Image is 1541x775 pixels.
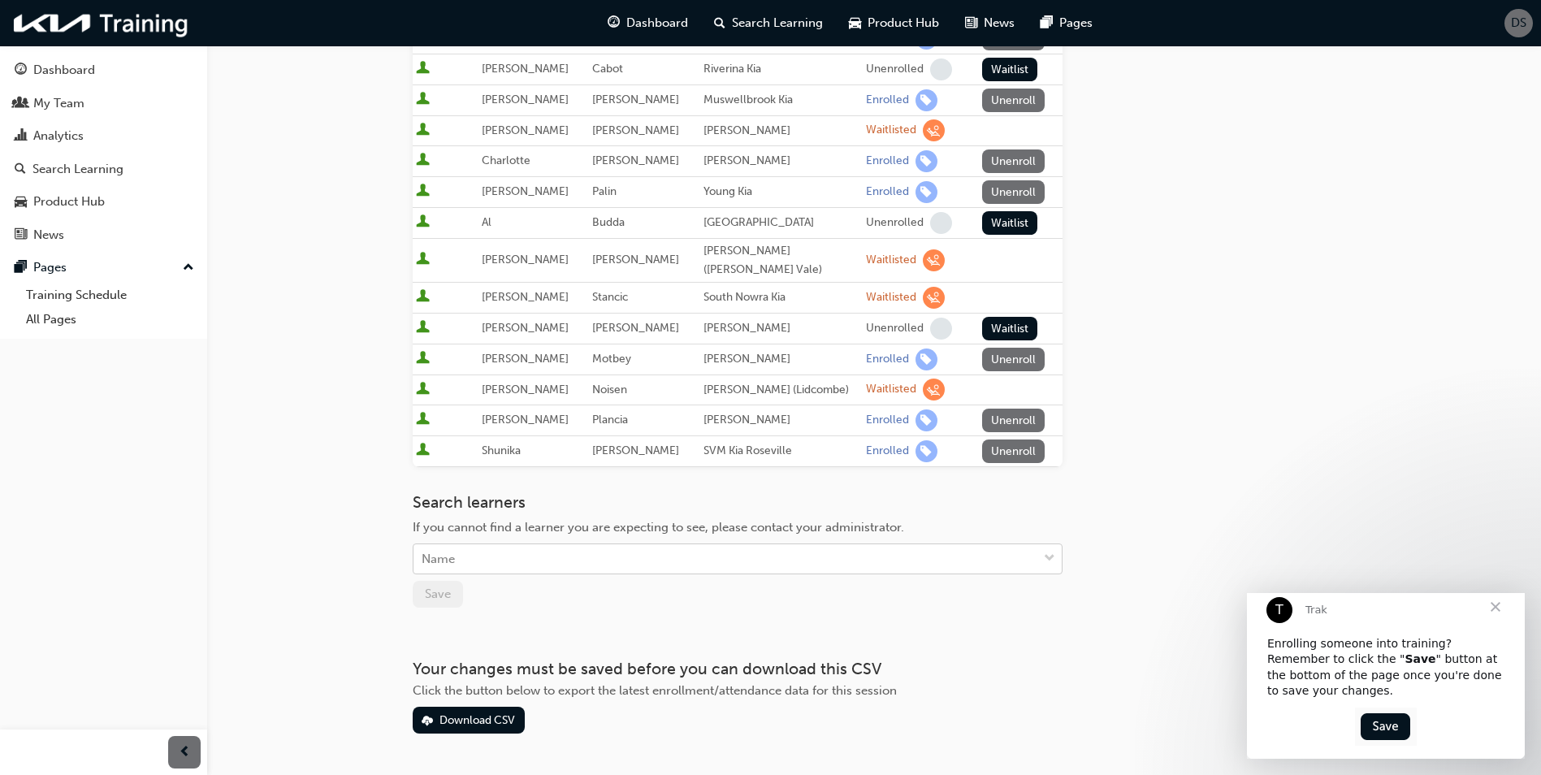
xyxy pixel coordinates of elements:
span: User is active [416,153,430,169]
span: Shunika [482,444,521,457]
span: learningRecordVerb_WAITLIST-icon [923,249,945,271]
span: [PERSON_NAME] [482,253,569,266]
span: [PERSON_NAME] [592,444,679,457]
span: learningRecordVerb_WAITLIST-icon [923,119,945,141]
h3: Your changes must be saved before you can download this CSV [413,660,1063,678]
div: Young Kia [703,183,859,201]
span: news-icon [965,13,977,33]
div: [PERSON_NAME] ([PERSON_NAME] Vale) [703,242,859,279]
a: Training Schedule [19,283,201,308]
div: Name [422,550,455,569]
span: [PERSON_NAME] [482,290,569,304]
a: Analytics [6,121,201,151]
span: News [984,14,1015,32]
span: learningRecordVerb_NONE-icon [930,212,952,234]
img: kia-training [8,6,195,40]
a: pages-iconPages [1028,6,1106,40]
button: DashboardMy TeamAnalyticsSearch LearningProduct HubNews [6,52,201,253]
span: guage-icon [608,13,620,33]
h3: Search learners [413,493,1063,512]
div: My Team [33,94,84,113]
span: User is active [416,61,430,77]
div: Enrolled [866,444,909,459]
button: Save [413,581,463,608]
span: learningRecordVerb_ENROLL-icon [916,349,937,370]
span: Charlotte [482,154,530,167]
button: Unenroll [982,89,1045,112]
span: car-icon [849,13,861,33]
span: people-icon [15,97,27,111]
span: User is active [416,320,430,336]
span: chart-icon [15,129,27,144]
span: up-icon [183,258,194,279]
span: [PERSON_NAME] [482,413,569,426]
a: guage-iconDashboard [595,6,701,40]
span: [PERSON_NAME] [592,321,679,335]
button: Waitlist [982,211,1038,235]
span: User is active [416,184,430,200]
span: [PERSON_NAME] [482,352,569,366]
a: car-iconProduct Hub [836,6,952,40]
span: User is active [416,123,430,139]
div: Unenrolled [866,321,924,336]
span: [PERSON_NAME] [592,253,679,266]
span: [PERSON_NAME] [482,321,569,335]
span: [PERSON_NAME] [482,93,569,106]
button: DS [1504,9,1533,37]
span: learningRecordVerb_WAITLIST-icon [923,379,945,400]
div: Waitlisted [866,123,916,138]
div: Waitlisted [866,253,916,268]
a: Search Learning [6,154,201,184]
span: Budda [592,215,625,229]
span: If you cannot find a learner you are expecting to see, please contact your administrator. [413,520,904,535]
button: Waitlist [982,317,1038,340]
span: Search Learning [732,14,823,32]
div: [GEOGRAPHIC_DATA] [703,214,859,232]
span: download-icon [422,715,433,729]
div: Waitlisted [866,382,916,397]
span: learningRecordVerb_ENROLL-icon [916,440,937,462]
button: Waitlist [982,58,1038,81]
div: Analytics [33,127,84,145]
span: User is active [416,382,430,398]
div: Enrolled [866,413,909,428]
div: Dashboard [33,61,95,80]
span: User is active [416,443,430,459]
span: User is active [416,30,430,46]
span: news-icon [15,228,27,243]
span: [PERSON_NAME] [482,123,569,137]
span: User is active [416,351,430,367]
span: Motbey [592,352,631,366]
div: News [33,226,64,245]
div: [PERSON_NAME] [703,411,859,430]
div: Enrolled [866,93,909,108]
div: Download CSV [439,713,515,727]
a: news-iconNews [952,6,1028,40]
a: All Pages [19,307,201,332]
button: Pages [6,253,201,283]
span: search-icon [714,13,725,33]
button: Unenroll [982,149,1045,173]
span: search-icon [15,162,26,177]
button: Unenroll [982,409,1045,432]
div: Search Learning [32,160,123,179]
a: My Team [6,89,201,119]
span: pages-icon [1041,13,1053,33]
button: Unenroll [982,439,1045,463]
span: [PERSON_NAME] [592,93,679,106]
a: News [6,220,201,250]
span: learningRecordVerb_ENROLL-icon [916,89,937,111]
span: Cabot [592,62,623,76]
div: [PERSON_NAME] [703,350,859,369]
div: Enrolled [866,154,909,169]
div: Enrolled [866,184,909,200]
span: prev-icon [179,743,191,763]
span: learningRecordVerb_WAITLIST-icon [923,287,945,309]
div: [PERSON_NAME] [703,152,859,171]
span: Dashboard [626,14,688,32]
div: Enrolling someone into training? Remember to click the " " button at the bottom of the page once ... [20,43,258,106]
span: down-icon [1044,548,1055,569]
